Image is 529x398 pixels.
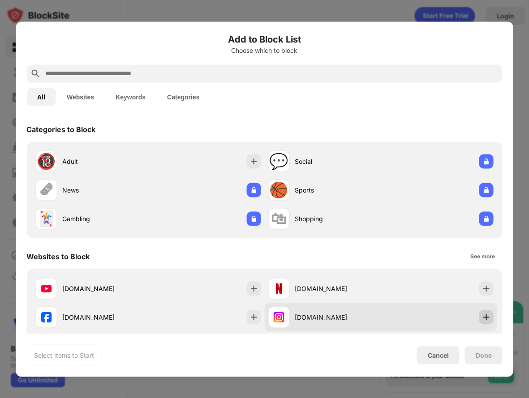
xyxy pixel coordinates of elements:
div: 🃏 [37,210,56,228]
div: Social [295,157,381,166]
div: Choose which to block [26,47,503,54]
div: Done [476,351,492,359]
div: Adult [62,157,148,166]
div: 💬 [269,152,288,171]
div: [DOMAIN_NAME] [62,312,148,322]
button: Websites [56,88,105,106]
div: Sports [295,185,381,195]
button: All [26,88,56,106]
div: [DOMAIN_NAME] [295,312,381,322]
div: [DOMAIN_NAME] [62,284,148,293]
img: favicons [273,312,284,322]
button: Keywords [105,88,156,106]
div: Select Items to Start [34,351,94,359]
div: Shopping [295,214,381,223]
div: See more [470,252,495,261]
div: [DOMAIN_NAME] [295,284,381,293]
div: Categories to Block [26,124,95,133]
img: favicons [273,283,284,294]
button: Categories [156,88,210,106]
div: Gambling [62,214,148,223]
div: 🏀 [269,181,288,199]
div: Cancel [428,351,449,359]
div: 🛍 [271,210,286,228]
img: favicons [41,312,52,322]
img: search.svg [30,68,41,79]
div: 🗞 [39,181,54,199]
img: favicons [41,283,52,294]
div: News [62,185,148,195]
h6: Add to Block List [26,32,503,46]
div: Websites to Block [26,252,90,261]
div: 🔞 [37,152,56,171]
